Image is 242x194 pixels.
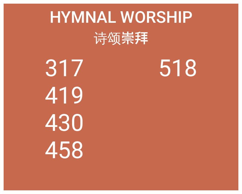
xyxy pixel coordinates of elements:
[45,55,84,82] li: 317
[94,27,148,48] span: 诗颂崇拜
[45,109,84,137] li: 430
[158,55,197,82] li: 518
[50,8,192,27] span: Hymnal Worship
[45,137,84,164] li: 458
[45,82,84,109] li: 419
